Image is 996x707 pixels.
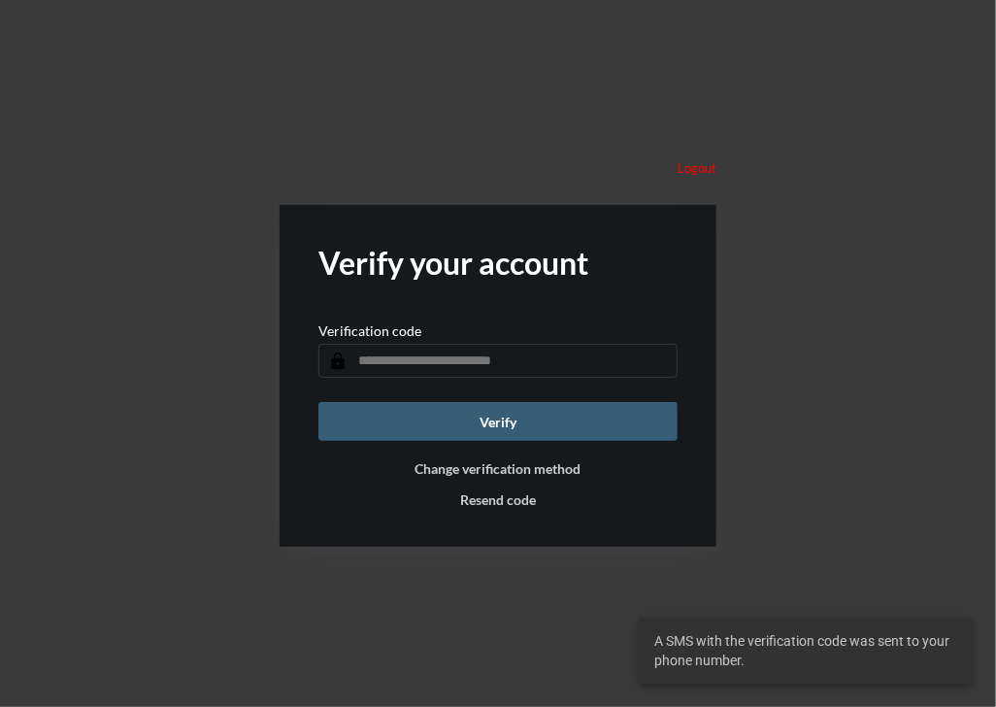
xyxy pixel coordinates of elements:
button: Resend code [460,491,536,508]
span: A SMS with the verification code was sent to your phone number. [654,631,957,670]
h2: Verify your account [318,244,678,282]
button: Change verification method [415,460,581,477]
p: Verification code [318,322,421,339]
p: Logout [678,160,716,176]
button: Verify [318,402,678,441]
